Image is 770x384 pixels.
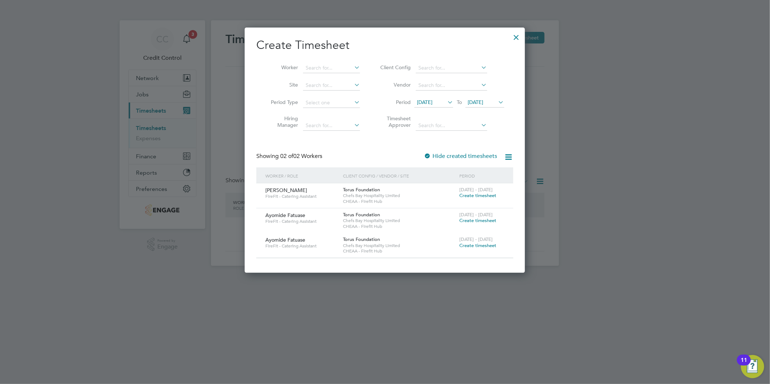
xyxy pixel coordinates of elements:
span: Chefs Bay Hospitality Limited [343,193,456,199]
span: [DATE] - [DATE] [459,212,493,218]
span: 02 Workers [280,153,322,160]
span: Torus Foundation [343,236,380,242]
label: Period [378,99,411,105]
span: CHEAA - Firefit Hub [343,199,456,204]
span: [PERSON_NAME] [265,187,307,193]
input: Search for... [416,80,487,91]
input: Search for... [303,80,360,91]
label: Worker [265,64,298,71]
span: CHEAA - Firefit Hub [343,248,456,254]
label: Hiring Manager [265,115,298,128]
span: Ayomide Fatuase [265,212,305,218]
span: [DATE] - [DATE] [459,187,493,193]
input: Search for... [303,121,360,131]
span: Create timesheet [459,192,496,199]
span: Ayomide Fatuase [265,237,305,243]
span: FireFit - Catering Assistant [265,243,338,249]
span: Chefs Bay Hospitality Limited [343,218,456,224]
span: To [455,97,464,107]
button: Open Resource Center, 11 new notifications [741,355,764,378]
span: FireFit - Catering Assistant [265,218,338,224]
span: CHEAA - Firefit Hub [343,224,456,229]
div: Client Config / Vendor / Site [341,167,458,184]
input: Search for... [303,63,360,73]
div: 11 [741,360,747,370]
label: Hide created timesheets [424,153,497,160]
span: Create timesheet [459,242,496,249]
span: 02 of [280,153,293,160]
input: Select one [303,98,360,108]
label: Vendor [378,82,411,88]
span: Chefs Bay Hospitality Limited [343,243,456,249]
span: Create timesheet [459,217,496,224]
label: Client Config [378,64,411,71]
div: Showing [256,153,324,160]
span: Torus Foundation [343,187,380,193]
h2: Create Timesheet [256,38,513,53]
span: FireFit - Catering Assistant [265,193,338,199]
input: Search for... [416,121,487,131]
span: [DATE] - [DATE] [459,236,493,242]
label: Timesheet Approver [378,115,411,128]
span: [DATE] [417,99,432,105]
span: Torus Foundation [343,212,380,218]
div: Period [458,167,506,184]
label: Site [265,82,298,88]
label: Period Type [265,99,298,105]
span: [DATE] [468,99,484,105]
div: Worker / Role [264,167,341,184]
input: Search for... [416,63,487,73]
